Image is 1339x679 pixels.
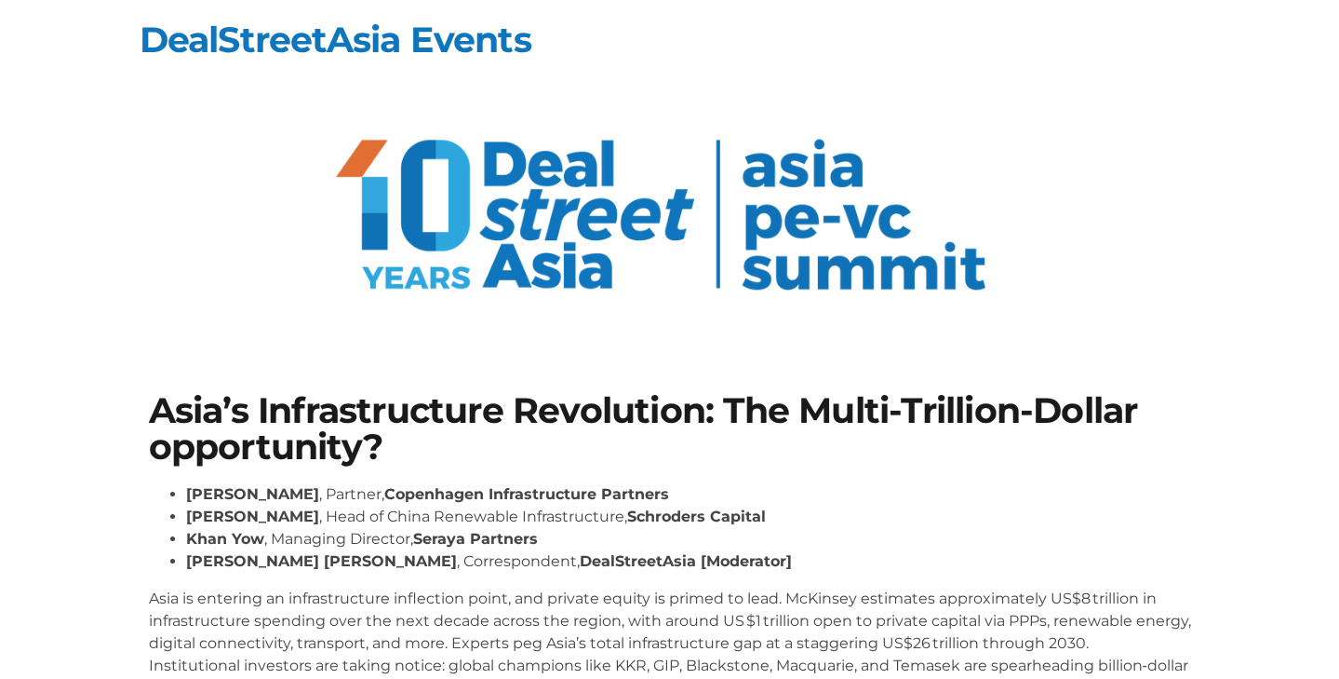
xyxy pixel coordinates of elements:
[186,483,1191,506] li: , Partner,
[627,508,766,525] strong: Schroders Capital
[186,550,1191,573] li: , Correspondent,
[186,508,319,525] strong: [PERSON_NAME]
[149,393,1191,465] h1: Asia’s Infrastructure Revolution: The Multi-Trillion-Dollar opportunity?
[186,485,319,503] strong: [PERSON_NAME]
[186,530,264,548] strong: Khan Yow
[186,528,1191,550] li: , Managing Director,
[413,530,538,548] strong: Seraya Partners
[384,485,669,503] strong: Copenhagen Infrastructure Partners
[580,552,792,570] strong: DealStreetAsia [Moderator]
[186,552,457,570] strong: [PERSON_NAME] [PERSON_NAME]
[186,506,1191,528] li: , Head of China Renewable Infrastructure,
[140,18,531,61] a: DealStreetAsia Events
